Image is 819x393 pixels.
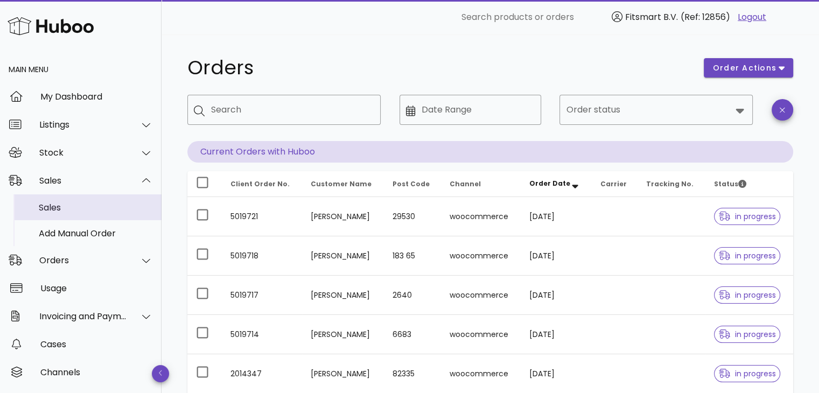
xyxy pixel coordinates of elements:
div: Invoicing and Payments [39,311,127,321]
td: [DATE] [521,315,592,354]
td: 5019717 [222,276,302,315]
span: Channel [450,179,481,188]
td: [PERSON_NAME] [302,276,384,315]
a: Logout [738,11,766,24]
td: 6683 [384,315,441,354]
span: in progress [719,291,776,299]
td: [PERSON_NAME] [302,315,384,354]
td: 5019714 [222,315,302,354]
span: (Ref: 12856) [681,11,730,23]
th: Post Code [384,171,441,197]
div: My Dashboard [40,92,153,102]
span: in progress [719,213,776,220]
td: woocommerce [441,315,521,354]
td: [PERSON_NAME] [302,236,384,276]
td: woocommerce [441,276,521,315]
span: Order Date [529,179,570,188]
td: [DATE] [521,197,592,236]
span: Customer Name [311,179,372,188]
td: [DATE] [521,236,592,276]
div: Listings [39,120,127,130]
img: Huboo Logo [8,15,94,38]
th: Order Date: Sorted descending. Activate to remove sorting. [521,171,592,197]
span: Client Order No. [230,179,290,188]
th: Client Order No. [222,171,302,197]
div: Sales [39,176,127,186]
td: 5019721 [222,197,302,236]
p: Current Orders with Huboo [187,141,793,163]
span: in progress [719,370,776,377]
span: Status [714,179,746,188]
span: Carrier [600,179,627,188]
th: Tracking No. [638,171,705,197]
span: in progress [719,252,776,259]
h1: Orders [187,58,691,78]
td: [DATE] [521,276,592,315]
th: Carrier [592,171,638,197]
td: woocommerce [441,197,521,236]
div: Stock [39,148,127,158]
span: order actions [712,62,777,74]
span: in progress [719,331,776,338]
button: order actions [704,58,793,78]
div: Add Manual Order [39,228,153,238]
div: Orders [39,255,127,265]
td: woocommerce [441,236,521,276]
div: Sales [39,202,153,213]
th: Channel [441,171,521,197]
div: Cases [40,339,153,349]
div: Order status [559,95,753,125]
span: Tracking No. [646,179,694,188]
td: [PERSON_NAME] [302,197,384,236]
td: 29530 [384,197,441,236]
th: Status [705,171,794,197]
div: Usage [40,283,153,293]
th: Customer Name [302,171,384,197]
td: 2640 [384,276,441,315]
span: Fitsmart B.V. [625,11,678,23]
td: 5019718 [222,236,302,276]
td: 183 65 [384,236,441,276]
span: Post Code [393,179,430,188]
div: Channels [40,367,153,377]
